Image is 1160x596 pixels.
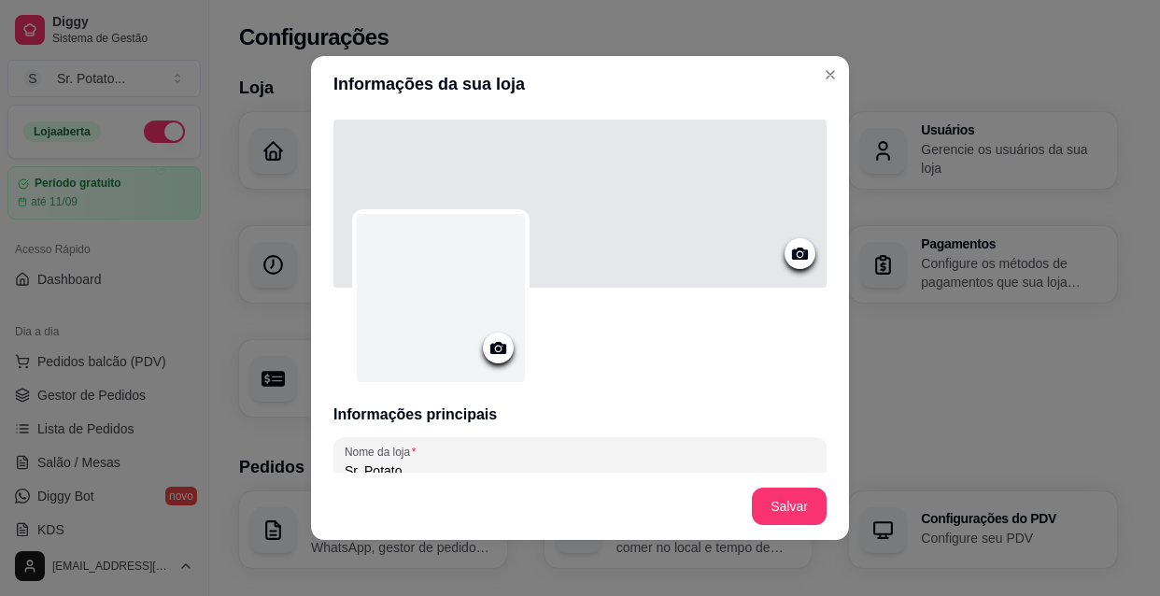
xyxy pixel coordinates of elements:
[345,461,815,480] input: Nome da loja
[752,488,827,525] button: Salvar
[311,56,849,112] header: Informações da sua loja
[333,404,827,426] h3: Informações principais
[815,60,845,90] button: Close
[345,444,422,460] label: Nome da loja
